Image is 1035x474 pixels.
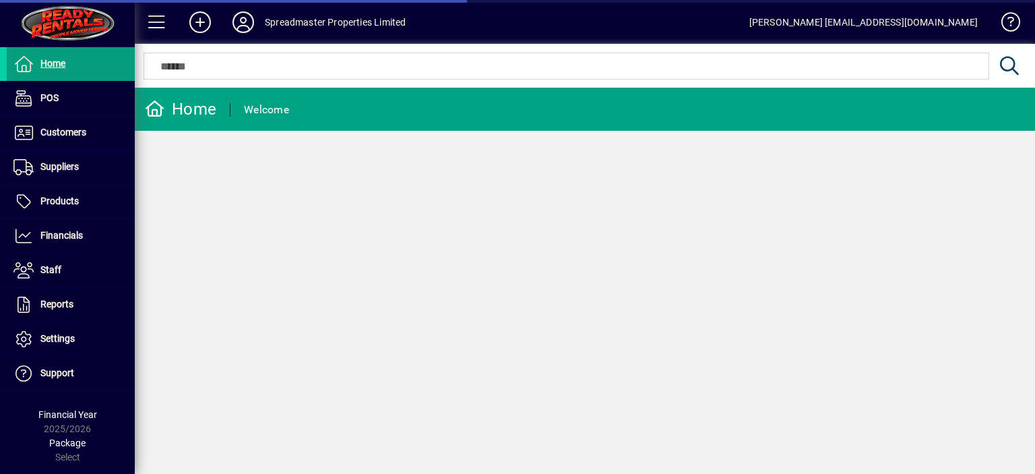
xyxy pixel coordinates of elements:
[7,185,135,218] a: Products
[40,264,61,275] span: Staff
[145,98,216,120] div: Home
[40,161,79,172] span: Suppliers
[244,99,289,121] div: Welcome
[7,357,135,390] a: Support
[7,82,135,115] a: POS
[40,367,74,378] span: Support
[7,322,135,356] a: Settings
[7,288,135,322] a: Reports
[40,333,75,344] span: Settings
[7,254,135,287] a: Staff
[40,127,86,138] span: Customers
[7,116,135,150] a: Customers
[40,58,65,69] span: Home
[40,299,73,309] span: Reports
[749,11,978,33] div: [PERSON_NAME] [EMAIL_ADDRESS][DOMAIN_NAME]
[265,11,406,33] div: Spreadmaster Properties Limited
[991,3,1018,47] a: Knowledge Base
[40,230,83,241] span: Financials
[40,92,59,103] span: POS
[7,150,135,184] a: Suppliers
[49,438,86,448] span: Package
[222,10,265,34] button: Profile
[40,196,79,206] span: Products
[179,10,222,34] button: Add
[7,219,135,253] a: Financials
[38,409,97,420] span: Financial Year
